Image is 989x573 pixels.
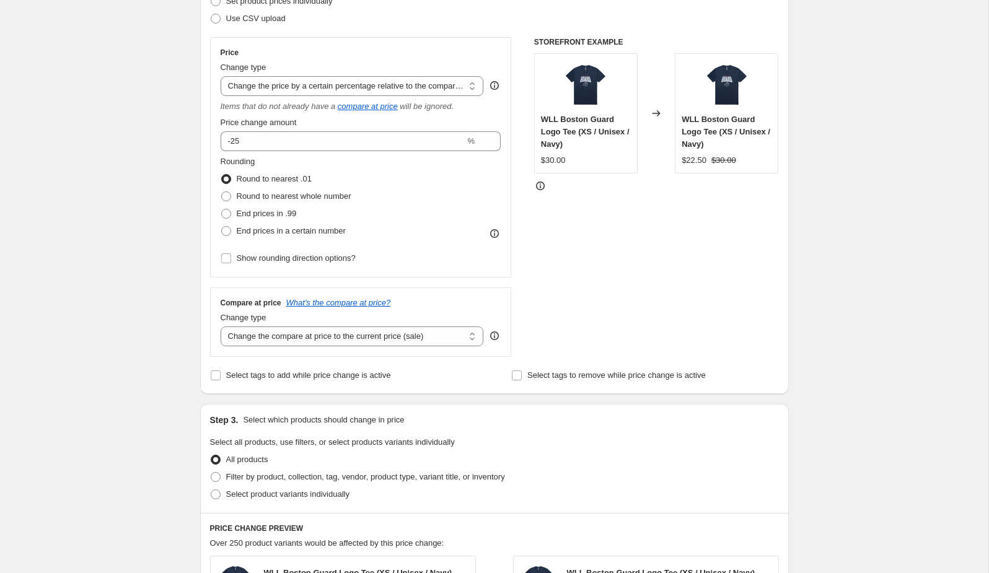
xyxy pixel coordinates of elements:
[221,313,266,322] span: Change type
[210,538,444,548] span: Over 250 product variants would be affected by this price change:
[226,489,349,499] span: Select product variants individually
[221,131,465,151] input: -20
[221,48,239,58] h3: Price
[400,102,454,111] i: will be ignored.
[702,60,752,110] img: WLL-GUARD-LOGO-TEE-NVY-L_1_80x.png
[488,330,501,342] div: help
[226,14,286,23] span: Use CSV upload
[221,298,281,308] h3: Compare at price
[237,174,312,183] span: Round to nearest .01
[210,523,779,533] h6: PRICE CHANGE PREVIEW
[237,191,351,201] span: Round to nearest whole number
[243,414,404,426] p: Select which products should change in price
[541,115,630,149] span: WLL Boston Guard Logo Tee (XS / Unisex / Navy)
[527,370,706,380] span: Select tags to remove while price change is active
[210,437,455,447] span: Select all products, use filters, or select products variants individually
[237,209,297,218] span: End prices in .99
[221,118,297,127] span: Price change amount
[682,154,706,167] div: $22.50
[534,37,779,47] h6: STOREFRONT EXAMPLE
[541,154,566,167] div: $30.00
[226,455,268,464] span: All products
[237,253,356,263] span: Show rounding direction options?
[237,226,346,235] span: End prices in a certain number
[226,472,505,481] span: Filter by product, collection, tag, vendor, product type, variant title, or inventory
[286,298,391,307] button: What's the compare at price?
[210,414,239,426] h2: Step 3.
[711,154,736,167] strike: $30.00
[467,136,475,146] span: %
[338,102,398,111] button: compare at price
[561,60,610,110] img: WLL-GUARD-LOGO-TEE-NVY-L_1_80x.png
[221,63,266,72] span: Change type
[221,102,336,111] i: Items that do not already have a
[488,79,501,92] div: help
[226,370,391,380] span: Select tags to add while price change is active
[682,115,770,149] span: WLL Boston Guard Logo Tee (XS / Unisex / Navy)
[221,157,255,166] span: Rounding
